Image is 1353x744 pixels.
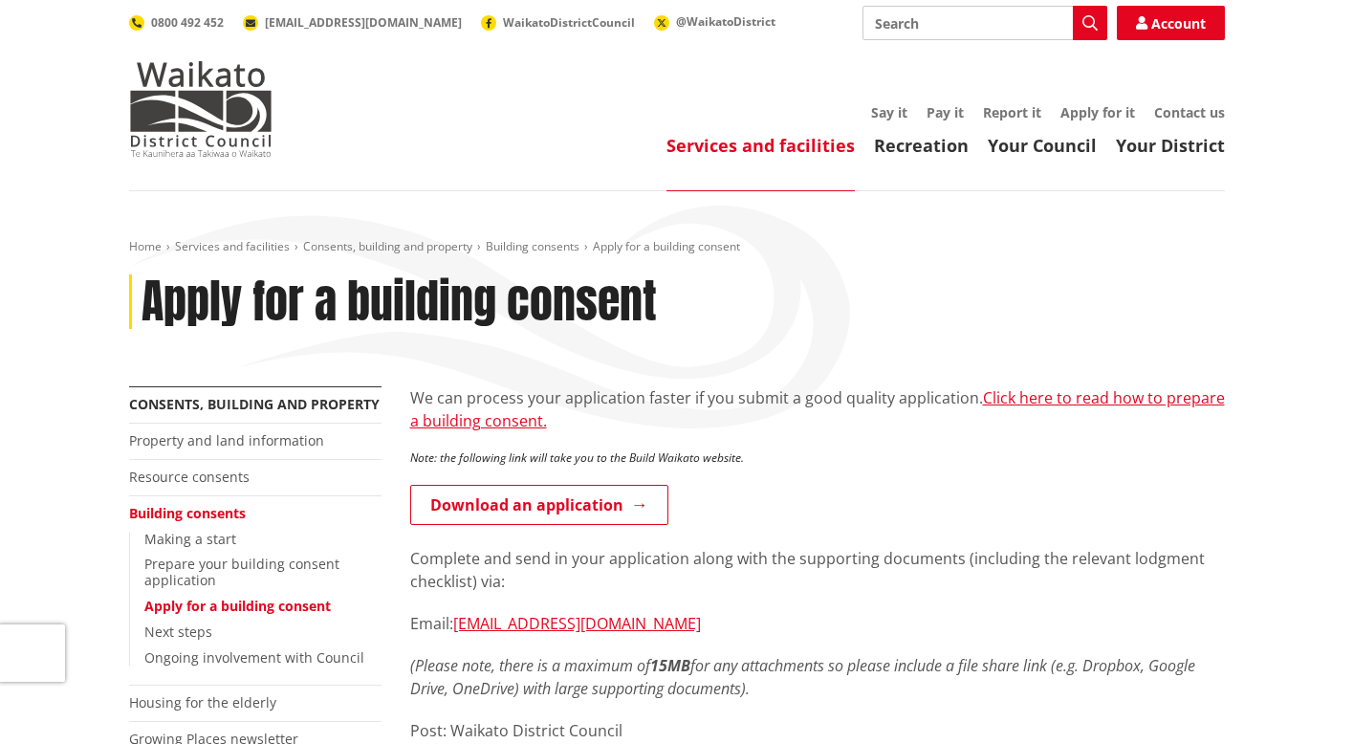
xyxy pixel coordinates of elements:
a: WaikatoDistrictCouncil [481,14,635,31]
a: 0800 492 452 [129,14,224,31]
a: Recreation [874,134,969,157]
a: Apply for a building consent [144,597,331,615]
a: Services and facilities [175,238,290,254]
span: @WaikatoDistrict [676,13,775,30]
a: Next steps [144,623,212,641]
span: 0800 492 452 [151,14,224,31]
a: Ongoing involvement with Council [144,648,364,667]
a: Making a start [144,530,236,548]
span: Apply for a building consent [593,238,740,254]
a: Resource consents [129,468,250,486]
a: Your District [1116,134,1225,157]
a: Pay it [927,103,964,121]
a: Building consents [486,238,579,254]
a: Contact us [1154,103,1225,121]
a: Say it [871,103,907,121]
a: Download an application [410,485,668,525]
p: Complete and send in your application along with the supporting documents (including the relevant... [410,547,1225,593]
img: Waikato District Council - Te Kaunihera aa Takiwaa o Waikato [129,61,273,157]
a: Property and land information [129,431,324,449]
a: Services and facilities [666,134,855,157]
a: Housing for the elderly [129,693,276,711]
a: Apply for it [1060,103,1135,121]
nav: breadcrumb [129,239,1225,255]
em: Note: the following link will take you to the Build Waikato website. [410,449,744,466]
a: Your Council [988,134,1097,157]
a: Consents, building and property [129,395,380,413]
span: [EMAIL_ADDRESS][DOMAIN_NAME] [265,14,462,31]
a: Account [1117,6,1225,40]
a: [EMAIL_ADDRESS][DOMAIN_NAME] [453,613,701,634]
em: (Please note, there is a maximum of for any attachments so please include a file share link (e.g.... [410,655,1195,699]
a: @WaikatoDistrict [654,13,775,30]
a: [EMAIL_ADDRESS][DOMAIN_NAME] [243,14,462,31]
p: Email: [410,612,1225,635]
p: We can process your application faster if you submit a good quality application. [410,386,1225,432]
a: Consents, building and property [303,238,472,254]
h1: Apply for a building consent [142,274,657,330]
span: WaikatoDistrictCouncil [503,14,635,31]
input: Search input [862,6,1107,40]
a: Home [129,238,162,254]
a: Building consents [129,504,246,522]
a: Report it [983,103,1041,121]
strong: 15MB [650,655,690,676]
a: Prepare your building consent application [144,555,339,589]
a: Click here to read how to prepare a building consent. [410,387,1225,431]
